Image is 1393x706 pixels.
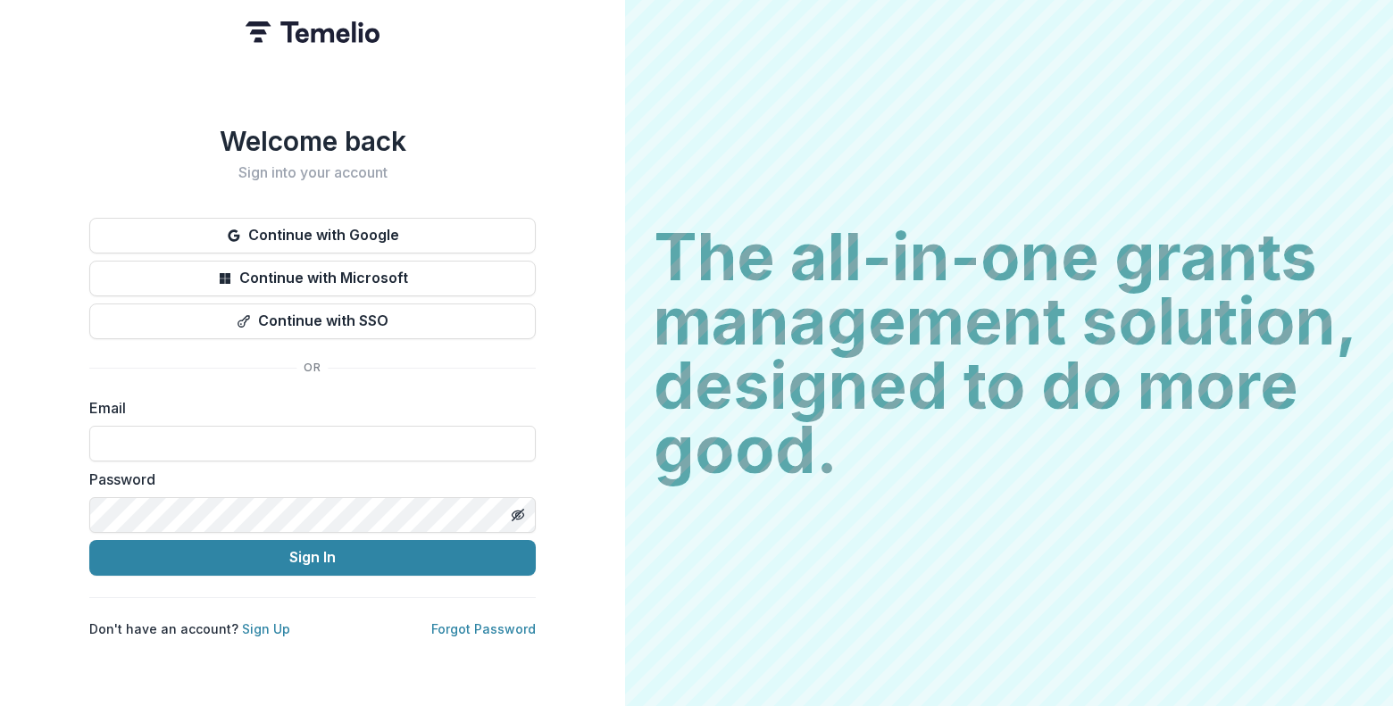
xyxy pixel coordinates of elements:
[89,261,536,296] button: Continue with Microsoft
[89,218,536,253] button: Continue with Google
[89,164,536,181] h2: Sign into your account
[246,21,380,43] img: Temelio
[89,540,536,576] button: Sign In
[242,621,290,636] a: Sign Up
[89,303,536,339] button: Continue with SSO
[89,619,290,638] p: Don't have an account?
[89,125,536,157] h1: Welcome back
[504,501,532,529] button: Toggle password visibility
[89,469,525,490] label: Password
[431,621,536,636] a: Forgot Password
[89,397,525,419] label: Email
